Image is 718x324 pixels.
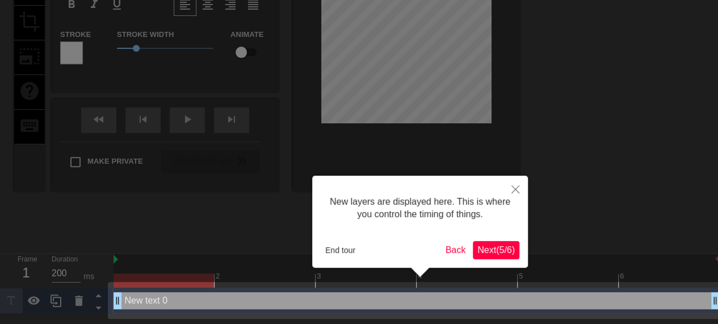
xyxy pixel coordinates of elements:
[473,241,519,259] button: Next
[321,184,519,232] div: New layers are displayed here. This is where you control the timing of things.
[503,176,528,202] button: Close
[321,242,360,259] button: End tour
[441,241,471,259] button: Back
[477,245,515,255] span: Next ( 5 / 6 )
